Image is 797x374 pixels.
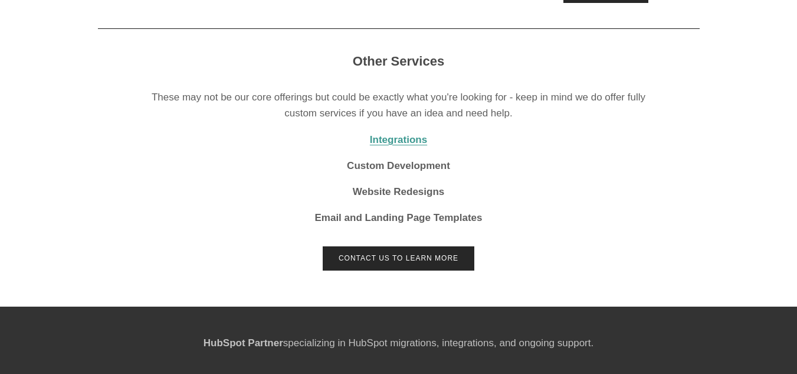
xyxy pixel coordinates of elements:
strong: Website Redesigns [353,186,445,197]
strong: Email and Landing Page Templates [314,212,482,223]
a: Integrations [370,134,427,145]
strong: Custom Development [347,160,450,171]
p: specializing in HubSpot migrations, integrations, and ongoing support. [98,335,700,351]
a: Contact Us to Learn More [323,246,475,271]
strong: HubSpot Partner [204,337,283,349]
h2: Other Services [149,54,647,69]
p: These may not be our core offerings but could be exactly what you're looking for - keep in mind w... [149,89,647,121]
